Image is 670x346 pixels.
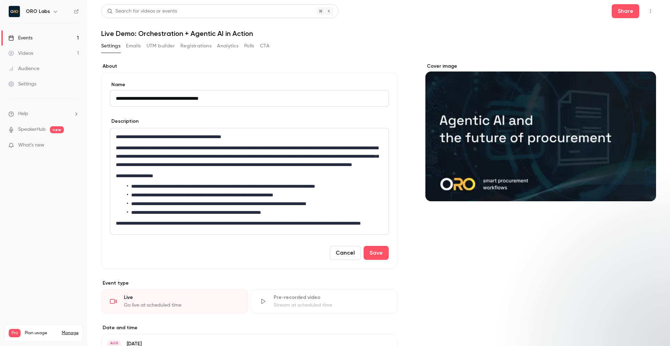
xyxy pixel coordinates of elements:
button: Share [612,4,639,18]
div: editor [110,128,388,234]
button: Registrations [180,40,211,52]
button: Cancel [330,246,361,260]
button: UTM builder [147,40,175,52]
button: Save [364,246,389,260]
section: Cover image [425,63,656,201]
h6: ORO Labs [26,8,50,15]
span: Pro [9,329,21,337]
div: Pre-recorded videoStream at scheduled time [251,289,398,313]
span: new [50,126,64,133]
label: About [101,63,397,70]
button: Analytics [217,40,239,52]
label: Name [110,81,389,88]
button: Polls [244,40,254,52]
li: help-dropdown-opener [8,110,79,118]
button: Settings [101,40,120,52]
span: Help [18,110,28,118]
div: Stream at scheduled time [274,302,389,309]
div: Search for videos or events [107,8,177,15]
div: Videos [8,50,33,57]
a: Manage [62,330,79,336]
label: Date and time [101,324,397,331]
label: Description [110,118,139,125]
div: LiveGo live at scheduled time [101,289,248,313]
div: Events [8,35,32,42]
div: Audience [8,65,39,72]
div: AUG [108,341,120,346]
button: CTA [260,40,269,52]
img: ORO Labs [9,6,20,17]
div: Live [124,294,239,301]
button: Emails [126,40,141,52]
p: Event type [101,280,397,287]
span: Plan usage [25,330,58,336]
div: Go live at scheduled time [124,302,239,309]
span: What's new [18,142,44,149]
div: Settings [8,81,36,88]
div: Pre-recorded video [274,294,389,301]
section: description [110,128,389,235]
label: Cover image [425,63,656,70]
a: SpeakerHub [18,126,46,133]
h1: Live Demo: Orchestration + Agentic AI in Action [101,29,656,38]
